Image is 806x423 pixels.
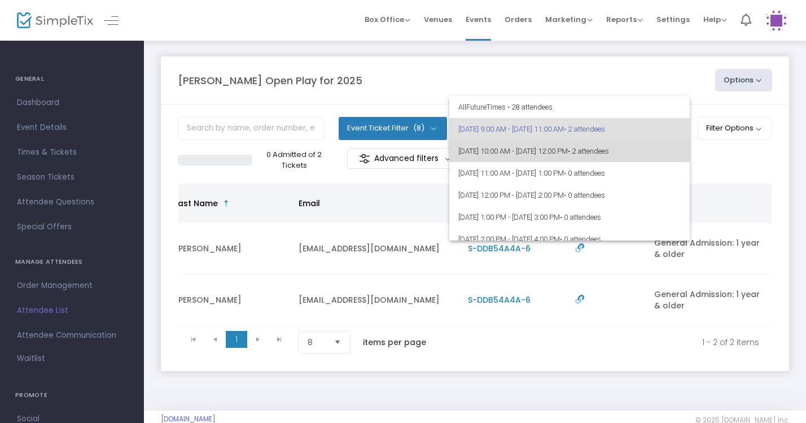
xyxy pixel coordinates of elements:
[458,118,681,140] span: [DATE] 9:00 AM - [DATE] 11:00 AM
[458,140,681,162] span: [DATE] 10:00 AM - [DATE] 12:00 PM
[564,191,605,199] span: • 0 attendees
[560,213,601,221] span: • 0 attendees
[564,169,605,177] span: • 0 attendees
[458,206,681,228] span: [DATE] 1:00 PM - [DATE] 3:00 PM
[458,96,681,118] span: All Future Times • 28 attendees
[458,162,681,184] span: [DATE] 11:00 AM - [DATE] 1:00 PM
[564,125,605,133] span: • 2 attendees
[458,228,681,250] span: [DATE] 2:00 PM - [DATE] 4:00 PM
[568,147,609,155] span: • 2 attendees
[560,235,601,243] span: • 0 attendees
[458,184,681,206] span: [DATE] 12:00 PM - [DATE] 2:00 PM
